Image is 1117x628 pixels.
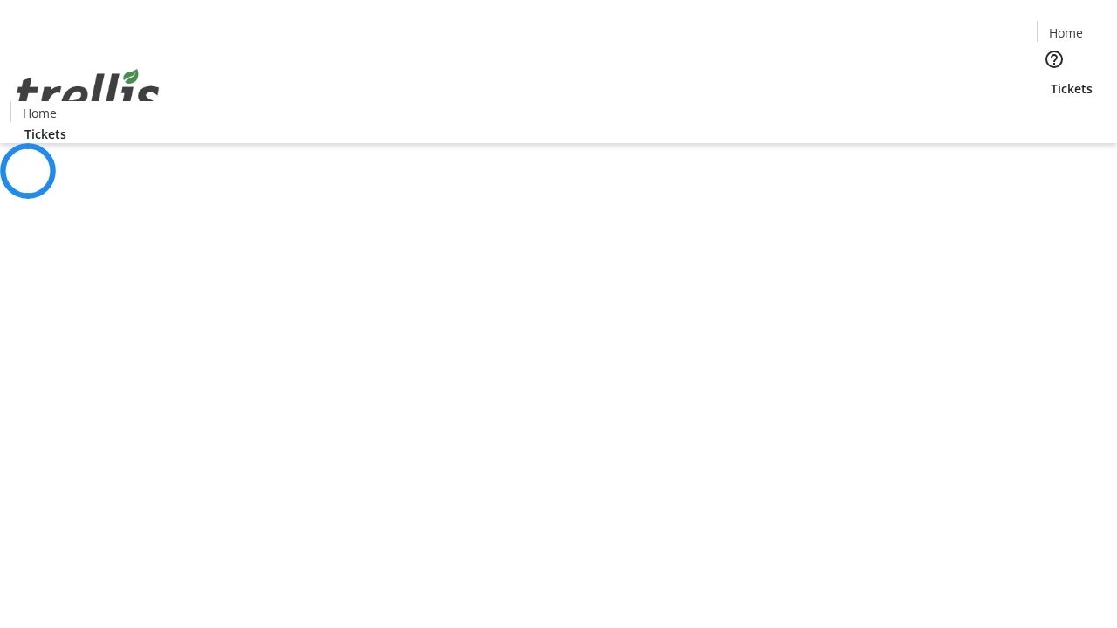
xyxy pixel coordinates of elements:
a: Tickets [1037,79,1107,98]
span: Tickets [1051,79,1093,98]
button: Cart [1037,98,1072,133]
span: Home [23,104,57,122]
a: Home [1038,24,1093,42]
button: Help [1037,42,1072,77]
span: Home [1049,24,1083,42]
a: Home [11,104,67,122]
a: Tickets [10,125,80,143]
span: Tickets [24,125,66,143]
img: Orient E2E Organization FhsNP1R4s6's Logo [10,50,166,137]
